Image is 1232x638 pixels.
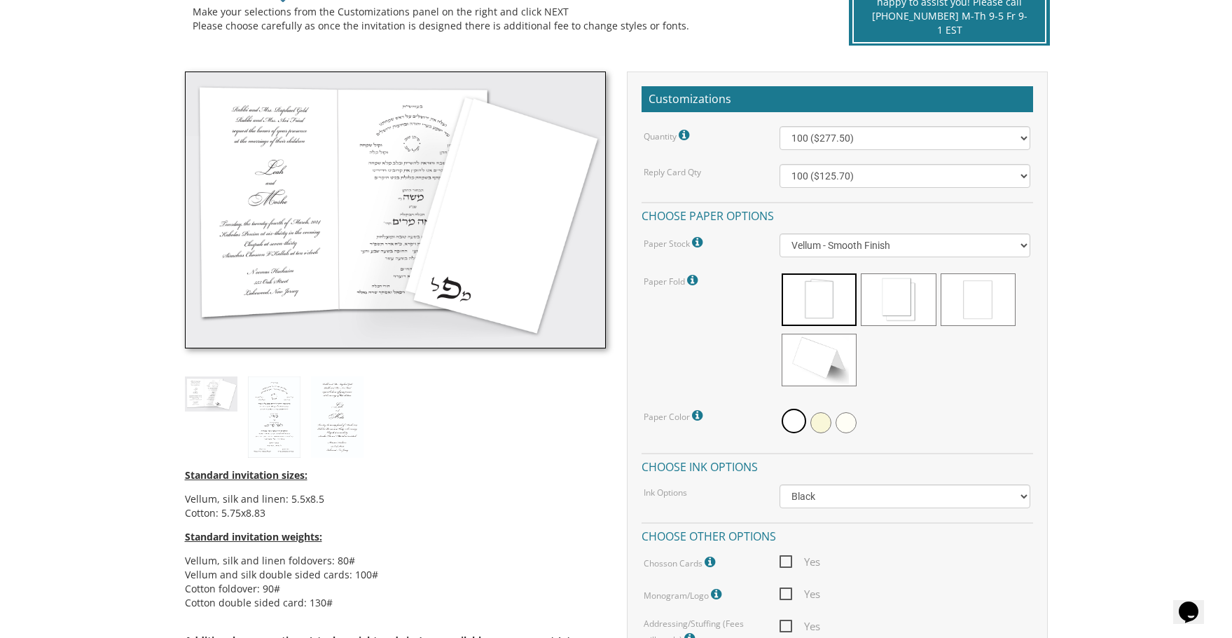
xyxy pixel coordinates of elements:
[248,376,300,458] img: style4_heb.jpg
[644,553,719,571] label: Chosson Cards
[185,582,606,596] li: Cotton foldover: 90#
[185,492,606,506] li: Vellum, silk and linen: 5.5x8.5
[185,554,606,568] li: Vellum, silk and linen foldovers: 80#
[185,72,606,349] img: style4_thumb.jpg
[642,522,1033,547] h4: Choose other options
[644,407,706,425] label: Paper Color
[642,86,1033,113] h2: Customizations
[780,553,820,571] span: Yes
[642,453,1033,477] h4: Choose ink options
[185,376,237,411] img: style4_thumb.jpg
[780,618,820,635] span: Yes
[644,585,725,604] label: Monogram/Logo
[642,202,1033,226] h4: Choose paper options
[1173,582,1218,624] iframe: chat widget
[644,126,693,144] label: Quantity
[311,376,364,458] img: style4_eng.jpg
[193,5,817,33] div: Make your selections from the Customizations panel on the right and click NEXT Please choose care...
[185,506,606,520] li: Cotton: 5.75x8.83
[644,271,701,290] label: Paper Fold
[185,530,322,543] span: Standard invitation weights:
[185,468,307,482] span: Standard invitation sizes:
[185,596,606,610] li: Cotton double sided card: 130#
[185,568,606,582] li: Vellum and silk double sided cards: 100#
[644,487,687,498] label: Ink Options
[780,585,820,603] span: Yes
[644,233,706,252] label: Paper Stock
[644,166,701,178] label: Reply Card Qty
